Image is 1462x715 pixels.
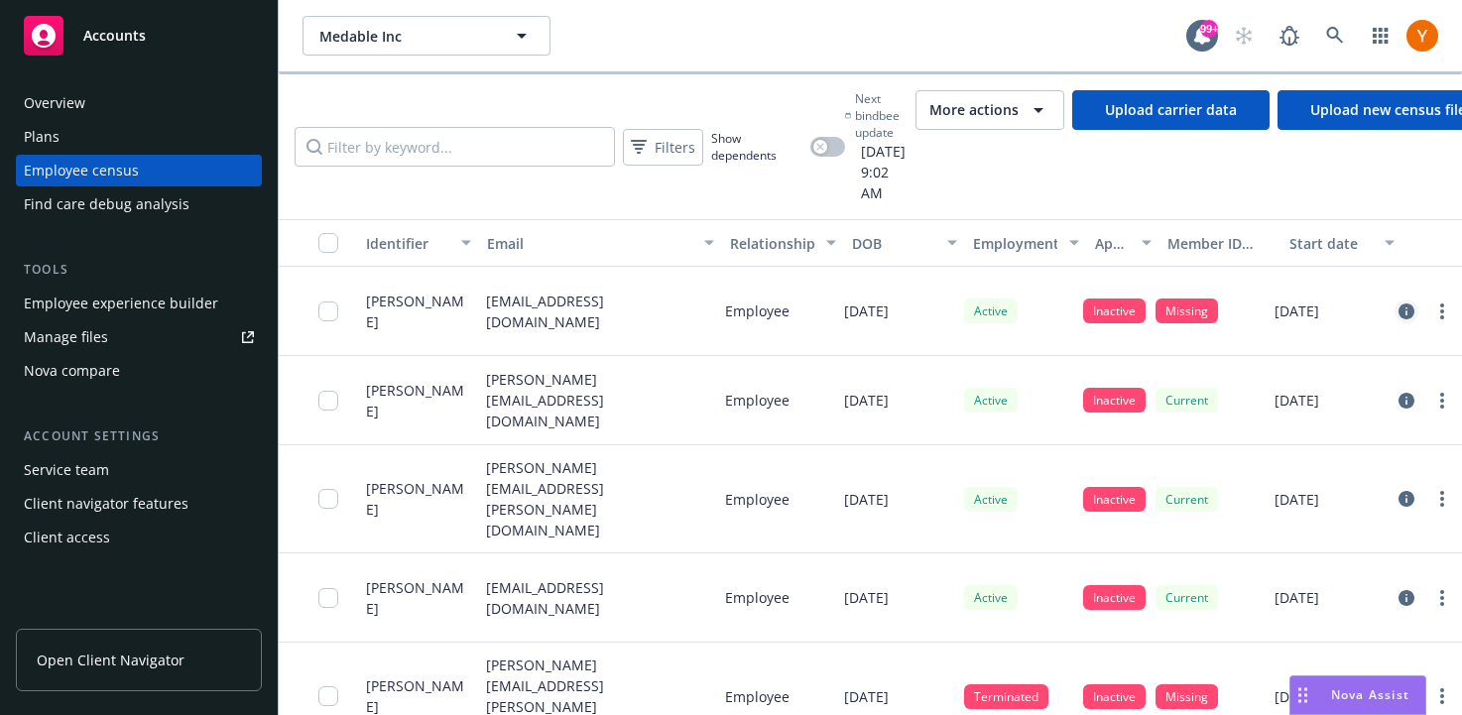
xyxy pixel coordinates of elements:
[1361,16,1401,56] a: Switch app
[1224,16,1264,56] a: Start snowing
[358,219,479,267] button: Identifier
[24,355,120,387] div: Nova compare
[730,233,813,254] div: Relationship
[16,8,262,63] a: Accounts
[1281,219,1402,267] button: Start date
[16,87,262,119] a: Overview
[1156,298,1218,323] div: Missing
[722,219,843,267] button: Relationship
[16,121,262,153] a: Plans
[655,137,695,158] span: Filters
[366,478,470,520] span: [PERSON_NAME]
[1087,219,1159,267] button: App status
[83,28,146,44] span: Accounts
[37,650,184,670] span: Open Client Navigator
[1275,300,1319,321] p: [DATE]
[1275,390,1319,411] p: [DATE]
[318,588,338,608] input: Toggle Row Selected
[844,219,965,267] button: DOB
[725,587,790,608] p: Employee
[1156,585,1218,610] div: Current
[1156,684,1218,709] div: Missing
[711,130,802,164] span: Show dependents
[725,300,790,321] p: Employee
[366,380,470,421] span: [PERSON_NAME]
[16,454,262,486] a: Service team
[303,16,550,56] button: Medable Inc
[1395,586,1418,610] a: circleInformation
[318,233,338,253] input: Select all
[1156,388,1218,413] div: Current
[1315,16,1355,56] a: Search
[1430,299,1454,323] a: more
[964,585,1018,610] div: Active
[318,391,338,411] input: Toggle Row Selected
[1083,487,1146,512] div: Inactive
[486,291,709,332] p: [EMAIL_ADDRESS][DOMAIN_NAME]
[1083,298,1146,323] div: Inactive
[318,489,338,509] input: Toggle Row Selected
[295,127,615,167] input: Filter by keyword...
[1275,489,1319,510] p: [DATE]
[16,188,262,220] a: Find care debug analysis
[24,87,85,119] div: Overview
[24,321,108,353] div: Manage files
[623,129,703,166] button: Filters
[1430,586,1454,610] a: more
[1270,16,1309,56] a: Report a Bug
[929,100,1019,120] span: More actions
[318,686,338,706] input: Toggle Row Selected
[366,233,449,254] div: Identifier
[965,219,1086,267] button: Employment
[16,155,262,186] a: Employee census
[915,90,1064,130] button: More actions
[319,26,491,47] span: Medable Inc
[24,288,218,319] div: Employee experience builder
[725,686,790,707] p: Employee
[1395,389,1418,413] a: circleInformation
[16,260,262,280] div: Tools
[479,219,722,267] button: Email
[1289,675,1426,715] button: Nova Assist
[24,121,60,153] div: Plans
[1083,684,1146,709] div: Inactive
[844,300,889,321] p: [DATE]
[24,522,110,553] div: Client access
[24,454,109,486] div: Service team
[725,390,790,411] p: Employee
[16,355,262,387] a: Nova compare
[318,301,338,321] input: Toggle Row Selected
[1156,487,1218,512] div: Current
[973,233,1056,254] div: Employment
[366,577,470,619] span: [PERSON_NAME]
[1331,686,1409,703] span: Nova Assist
[16,288,262,319] a: Employee experience builder
[1095,233,1130,254] div: App status
[1083,585,1146,610] div: Inactive
[486,369,709,431] p: [PERSON_NAME][EMAIL_ADDRESS][DOMAIN_NAME]
[1275,686,1319,707] p: [DATE]
[1290,676,1315,714] div: Drag to move
[964,298,1018,323] div: Active
[844,686,889,707] p: [DATE]
[1395,299,1418,323] a: circleInformation
[486,577,709,619] p: [EMAIL_ADDRESS][DOMAIN_NAME]
[852,233,935,254] div: DOB
[1083,388,1146,413] div: Inactive
[845,141,908,203] span: [DATE] 9:02 AM
[1200,20,1218,38] div: 99+
[1159,219,1280,267] button: Member ID status
[1430,389,1454,413] a: more
[627,133,699,162] span: Filters
[1395,487,1418,511] a: circleInformation
[16,488,262,520] a: Client navigator features
[844,390,889,411] p: [DATE]
[1289,233,1373,254] div: Start date
[24,188,189,220] div: Find care debug analysis
[1275,587,1319,608] p: [DATE]
[1167,233,1273,254] div: Member ID status
[24,488,188,520] div: Client navigator features
[16,426,262,446] div: Account settings
[844,587,889,608] p: [DATE]
[16,522,262,553] a: Client access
